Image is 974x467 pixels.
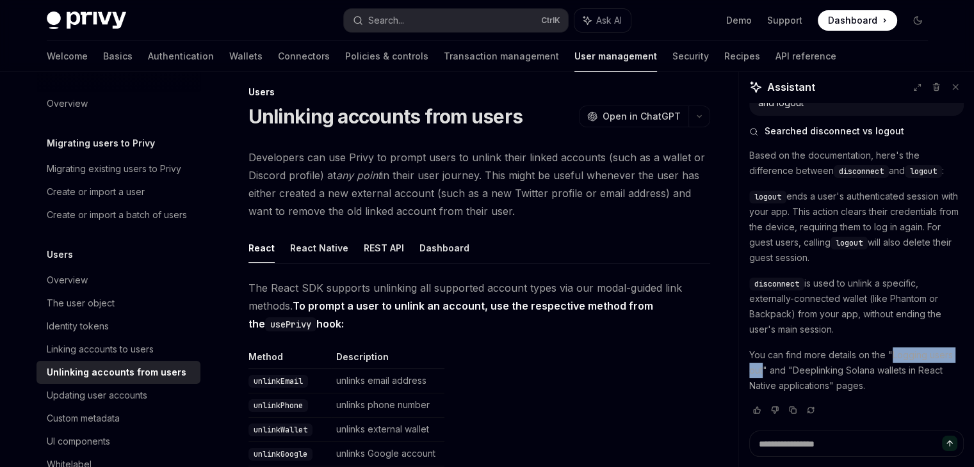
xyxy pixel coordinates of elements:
a: Transaction management [444,41,559,72]
td: unlinks external wallet [331,418,444,442]
div: Identity tokens [47,319,109,334]
td: unlinks phone number [331,393,444,418]
span: Dashboard [828,14,877,27]
button: React Native [290,233,348,263]
a: Unlinking accounts from users [37,361,200,384]
span: Developers can use Privy to prompt users to unlink their linked accounts (such as a wallet or Dis... [248,148,710,220]
a: Basics [103,41,133,72]
a: Updating user accounts [37,384,200,407]
td: unlinks Google account [331,442,444,466]
div: The user object [47,296,115,311]
div: Users [248,86,710,99]
div: Search... [368,13,404,28]
div: UI components [47,434,110,449]
button: Dashboard [419,233,469,263]
div: Migrating existing users to Privy [47,161,181,177]
a: Welcome [47,41,88,72]
a: Overview [37,92,200,115]
span: The React SDK supports unlinking all supported account types via our modal-guided link methods. [248,279,710,333]
a: Create or import a batch of users [37,203,200,226]
button: Send message [942,436,957,451]
a: Authentication [148,41,214,72]
th: Description [331,351,444,369]
a: Create or import a user [37,180,200,203]
strong: To prompt a user to unlink an account, use the respective method from the hook: [248,299,653,330]
h5: Users [47,247,73,262]
p: ends a user's authenticated session with your app. This action clears their credentials from the ... [749,189,964,265]
button: REST API [364,233,404,263]
code: unlinkEmail [248,375,308,388]
div: Create or import a batch of users [47,207,187,223]
h1: Unlinking accounts from users [248,105,523,128]
a: Demo [726,14,752,27]
div: Updating user accounts [47,388,147,403]
div: Linking accounts to users [47,342,154,357]
a: Linking accounts to users [37,338,200,361]
a: Overview [37,269,200,292]
span: logout [754,192,781,202]
span: Assistant [767,79,815,95]
button: React [248,233,275,263]
a: Security [672,41,709,72]
span: Ctrl K [541,15,560,26]
th: Method [248,351,331,369]
em: any point [336,169,381,182]
a: Support [767,14,802,27]
code: usePrivy [265,317,316,331]
span: disconnect [839,166,884,177]
div: Unlinking accounts from users [47,365,186,380]
h5: Migrating users to Privy [47,136,155,151]
a: UI components [37,430,200,453]
a: Recipes [724,41,760,72]
a: Policies & controls [345,41,428,72]
a: Wallets [229,41,263,72]
button: Search...CtrlK [344,9,568,32]
div: Custom metadata [47,411,120,426]
button: Open in ChatGPT [579,106,688,127]
a: The user object [37,292,200,315]
p: Based on the documentation, here's the difference between and : [749,148,964,178]
button: Toggle dark mode [907,10,928,31]
button: Searched disconnect vs logout [749,125,964,138]
span: Ask AI [596,14,622,27]
span: logout [910,166,937,177]
a: Dashboard [818,10,897,31]
code: unlinkWallet [248,423,312,436]
span: logout [836,238,863,248]
a: Custom metadata [37,407,200,430]
code: unlinkPhone [248,399,308,412]
p: You can find more details on the "Logging users out" and "Deeplinking Solana wallets in React Nat... [749,347,964,393]
a: API reference [775,41,836,72]
a: Migrating existing users to Privy [37,157,200,180]
span: disconnect [754,279,799,289]
a: User management [574,41,657,72]
span: Searched disconnect vs logout [765,125,904,138]
img: dark logo [47,12,126,29]
div: Create or import a user [47,184,145,200]
button: Ask AI [574,9,631,32]
a: Connectors [278,41,330,72]
span: Open in ChatGPT [603,110,681,123]
code: unlinkGoogle [248,448,312,461]
div: Overview [47,96,88,111]
div: Overview [47,273,88,288]
a: Identity tokens [37,315,200,338]
p: is used to unlink a specific, externally-connected wallet (like Phantom or Backpack) from your ap... [749,276,964,337]
td: unlinks email address [331,369,444,393]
